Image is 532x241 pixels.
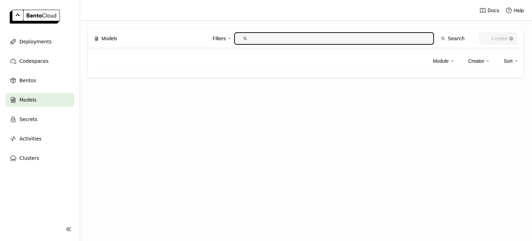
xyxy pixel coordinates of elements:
div: Creator [468,57,485,65]
span: Codespaces [19,57,48,65]
span: Secrets [19,115,37,123]
div: Filters [213,35,226,42]
span: Clusters [19,154,39,162]
div: Module [433,57,449,65]
a: Activities [6,132,74,146]
div: Sort [504,54,518,68]
a: Clusters [6,151,74,165]
span: Models [19,96,36,104]
div: Create [491,36,513,41]
img: logo [10,10,60,24]
a: Bentos [6,74,74,87]
a: Docs [479,7,499,14]
span: Bentos [19,76,36,85]
a: Models [6,93,74,107]
div: Filters [213,31,231,46]
button: Search [437,32,469,45]
span: Docs [488,7,499,14]
a: Secrets [6,112,74,126]
div: Sort [504,57,513,65]
div: Help [505,7,524,14]
span: Deployments [19,37,52,46]
div: Module [433,54,454,68]
span: Activities [19,135,42,143]
div: Creator [468,54,490,68]
button: Create [479,32,517,45]
span: Models [101,35,117,42]
span: Help [514,7,524,14]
